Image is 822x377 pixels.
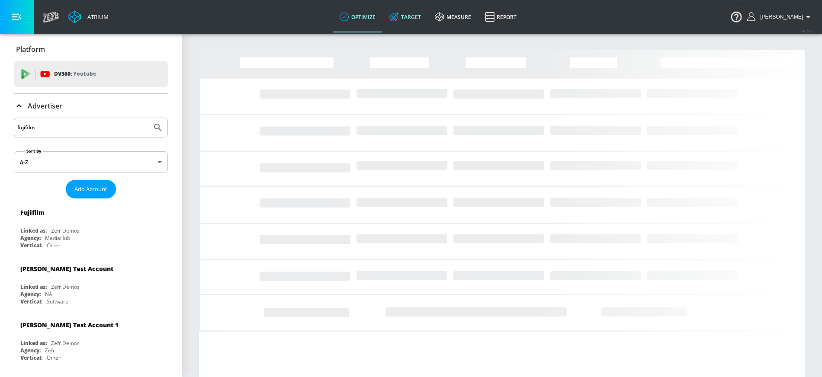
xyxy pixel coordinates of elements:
div: DV360: Youtube [14,61,168,87]
div: Agency: [20,347,41,354]
div: Zefr [45,347,55,354]
div: Agency: [20,291,41,298]
a: Atrium [68,10,109,23]
div: Agency: [20,234,41,242]
button: Open Resource Center [724,4,748,29]
div: Linked as: [20,339,47,347]
div: Platform [14,37,168,61]
div: A-Z [14,151,168,173]
div: Advertiser [14,94,168,118]
div: Vertical: [20,242,42,249]
label: Sort By [25,148,43,154]
div: Zefr Demos [51,339,80,347]
span: login as: lindsay.benharris@zefr.com [757,14,803,20]
p: DV360: [54,69,96,79]
button: Submit Search [148,118,167,137]
div: Fujifilm [20,208,45,217]
span: Add Account [74,184,107,194]
div: Linked as: [20,283,47,291]
input: Search by name [17,122,148,133]
button: [PERSON_NAME] [747,12,813,22]
div: [PERSON_NAME] Test Account [20,265,113,273]
div: Zefr Demos [51,283,80,291]
p: Platform [16,45,45,54]
div: Zefr Demos [51,227,80,234]
div: Linked as: [20,227,47,234]
div: Software [47,298,68,305]
span: v 4.25.2 [801,29,813,33]
div: [PERSON_NAME] Test Account 1 [20,321,119,329]
div: NA [45,291,52,298]
div: Vertical: [20,298,42,305]
div: [PERSON_NAME] Test AccountLinked as:Zefr DemosAgency:NAVertical:Software [14,258,168,307]
div: Vertical: [20,354,42,361]
a: Report [478,1,523,32]
a: optimize [333,1,382,32]
div: Atrium [84,13,109,21]
div: FujifilmLinked as:Zefr DemosAgency:MediaHubVertical:Other [14,202,168,251]
a: Target [382,1,428,32]
a: measure [428,1,478,32]
button: Add Account [66,180,116,198]
p: Youtube [73,69,96,78]
div: Other [47,242,61,249]
div: [PERSON_NAME] Test Account 1Linked as:Zefr DemosAgency:ZefrVertical:Other [14,314,168,364]
div: MediaHub [45,234,70,242]
div: Other [47,354,61,361]
p: Advertiser [28,101,62,111]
